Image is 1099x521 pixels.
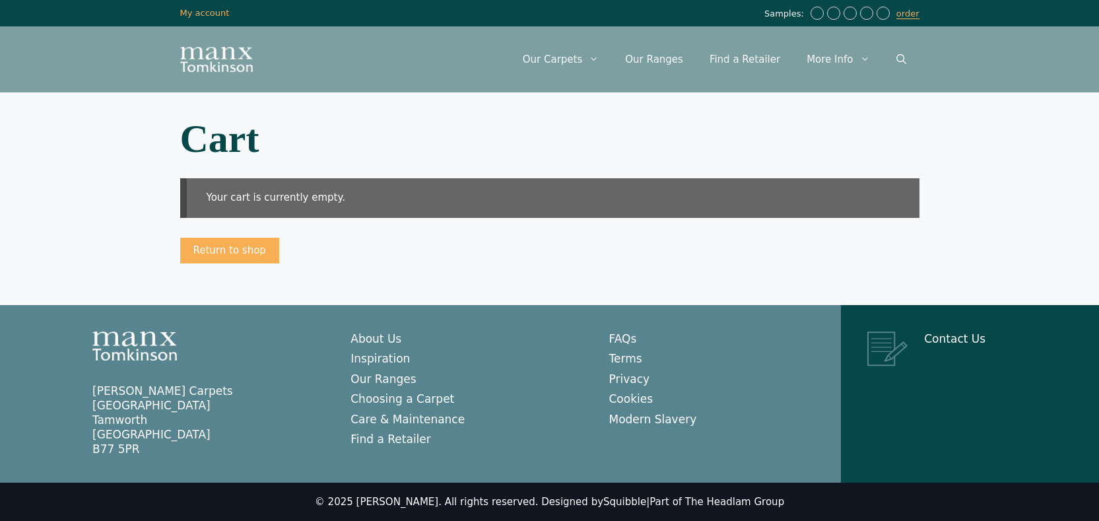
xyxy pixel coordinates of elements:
a: About Us [350,332,401,345]
a: FAQs [609,332,637,345]
a: Our Carpets [510,40,613,79]
img: Manx Tomkinson Logo [92,331,177,361]
a: Part of The Headlam Group [649,496,784,508]
a: Contact Us [924,332,985,345]
a: Our Ranges [350,372,416,386]
a: More Info [793,40,883,79]
a: order [896,9,919,19]
nav: Primary [510,40,919,79]
a: Our Ranges [612,40,696,79]
span: Samples: [764,9,807,20]
img: Manx Tomkinson [180,47,253,72]
a: Return to shop [180,238,279,264]
a: Open Search Bar [883,40,919,79]
a: Terms [609,352,642,365]
a: My account [180,8,230,18]
a: Modern Slavery [609,413,697,426]
a: Care & Maintenance [350,413,465,426]
a: Squibble [603,496,646,508]
a: Privacy [609,372,650,386]
a: Find a Retailer [696,40,793,79]
div: Your cart is currently empty. [180,178,919,218]
a: Find a Retailer [350,433,431,446]
a: Inspiration [350,352,410,365]
div: © 2025 [PERSON_NAME]. All rights reserved. Designed by | [315,496,784,509]
a: Choosing a Carpet [350,392,454,405]
h1: Cart [180,119,919,158]
a: Cookies [609,392,653,405]
p: [PERSON_NAME] Carpets [GEOGRAPHIC_DATA] Tamworth [GEOGRAPHIC_DATA] B77 5PR [92,384,324,456]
